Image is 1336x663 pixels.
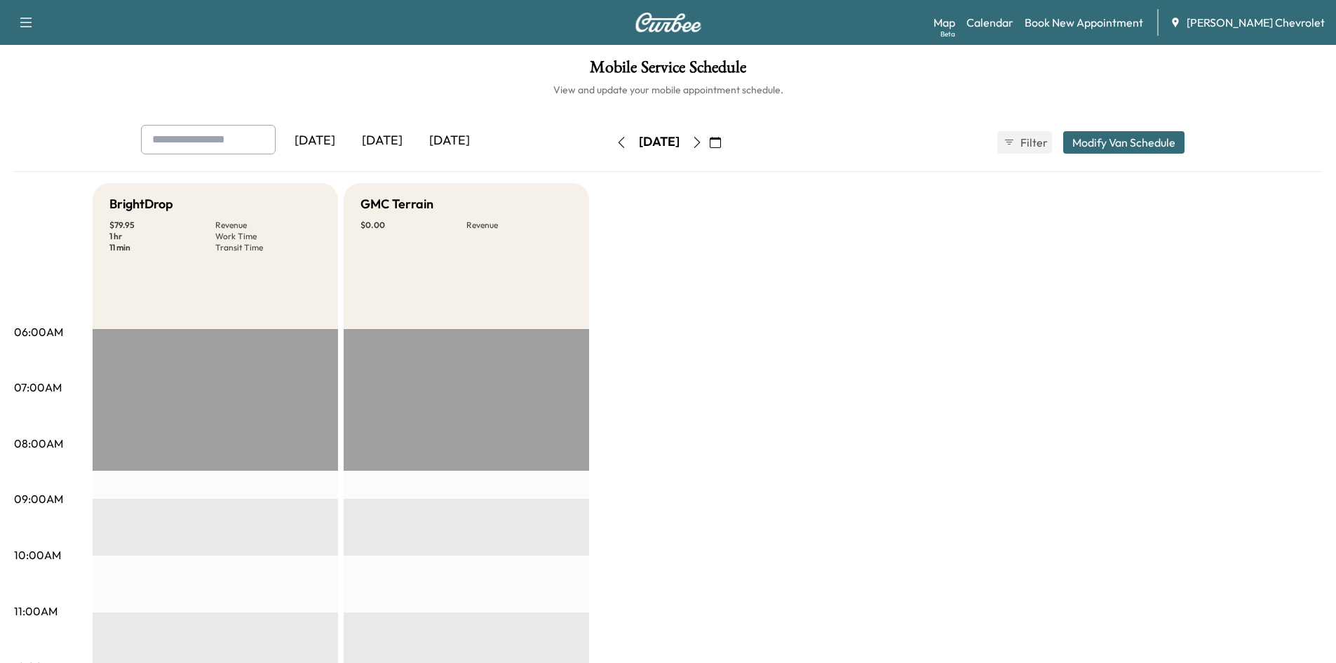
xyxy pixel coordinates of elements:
[416,125,483,157] div: [DATE]
[109,220,215,231] p: $ 79.95
[281,125,349,157] div: [DATE]
[997,131,1052,154] button: Filter
[215,231,321,242] p: Work Time
[14,435,63,452] p: 08:00AM
[1020,134,1046,151] span: Filter
[109,194,173,214] h5: BrightDrop
[635,13,702,32] img: Curbee Logo
[14,547,61,563] p: 10:00AM
[215,220,321,231] p: Revenue
[1025,14,1143,31] a: Book New Appointment
[349,125,416,157] div: [DATE]
[109,231,215,242] p: 1 hr
[109,242,215,253] p: 11 min
[14,83,1322,97] h6: View and update your mobile appointment schedule.
[14,603,58,620] p: 11:00AM
[466,220,572,231] p: Revenue
[14,59,1322,83] h1: Mobile Service Schedule
[360,194,433,214] h5: GMC Terrain
[1187,14,1325,31] span: [PERSON_NAME] Chevrolet
[1063,131,1185,154] button: Modify Van Schedule
[360,220,466,231] p: $ 0.00
[14,323,63,340] p: 06:00AM
[933,14,955,31] a: MapBeta
[14,490,63,507] p: 09:00AM
[14,379,62,396] p: 07:00AM
[639,133,680,151] div: [DATE]
[215,242,321,253] p: Transit Time
[966,14,1013,31] a: Calendar
[940,29,955,39] div: Beta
